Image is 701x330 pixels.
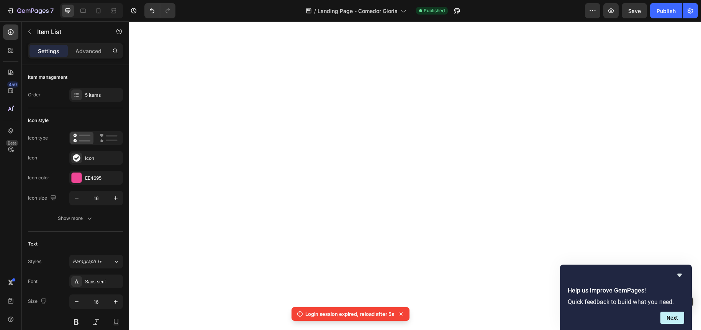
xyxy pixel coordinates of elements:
[660,312,684,324] button: Next question
[28,135,48,141] div: Icon type
[622,3,647,18] button: Save
[424,7,445,14] span: Published
[28,74,67,81] div: Item management
[28,193,58,203] div: Icon size
[28,241,38,247] div: Text
[58,215,93,222] div: Show more
[85,155,121,162] div: Icon
[7,81,18,88] div: 450
[37,27,102,36] p: Item List
[85,278,121,285] div: Sans-serif
[75,47,102,55] p: Advanced
[28,117,49,124] div: Icon style
[6,140,18,146] div: Beta
[318,7,398,15] span: Landing Page - Comedor Gloria
[568,286,684,295] h2: Help us improve GemPages!
[657,7,676,15] div: Publish
[85,92,121,99] div: 5 items
[28,296,48,307] div: Size
[675,271,684,280] button: Hide survey
[3,3,57,18] button: 7
[568,298,684,306] p: Quick feedback to build what you need.
[129,21,701,330] iframe: Design area
[28,278,38,285] div: Font
[28,258,41,265] div: Styles
[28,91,41,98] div: Order
[50,6,54,15] p: 7
[28,154,37,161] div: Icon
[69,255,123,268] button: Paragraph 1*
[650,3,682,18] button: Publish
[568,271,684,324] div: Help us improve GemPages!
[38,47,59,55] p: Settings
[85,175,121,182] div: EE4695
[73,258,102,265] span: Paragraph 1*
[314,7,316,15] span: /
[144,3,175,18] div: Undo/Redo
[28,211,123,225] button: Show more
[305,310,394,318] p: Login session expired, reload after 5s
[28,174,49,181] div: Icon color
[628,8,641,14] span: Save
